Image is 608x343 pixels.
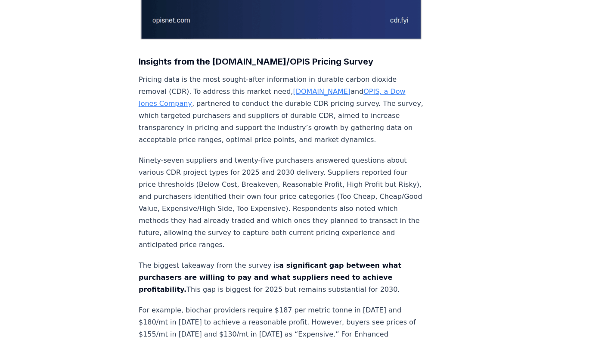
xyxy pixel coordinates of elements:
strong: Insights from the [DOMAIN_NAME]/OPIS Pricing Survey [139,56,373,67]
a: [DOMAIN_NAME] [293,87,351,96]
strong: a significant gap between what purchasers are willing to pay and what suppliers need to achieve p... [139,261,401,294]
p: The biggest takeaway from the survey is This gap is biggest for 2025 but remains substantial for ... [139,260,424,296]
p: Ninety-seven suppliers and twenty-five purchasers answered questions about various CDR project ty... [139,155,424,251]
p: Pricing data is the most sought-after information in durable carbon dioxide removal (CDR). To add... [139,74,424,146]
